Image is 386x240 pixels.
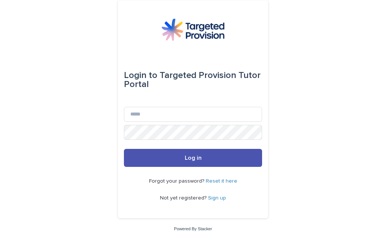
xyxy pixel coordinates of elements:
a: Reset it here [206,178,237,184]
span: Not yet registered? [160,195,208,201]
span: Login to [124,71,157,80]
a: Sign up [208,195,226,201]
span: Forgot your password? [149,178,206,184]
span: Log in [185,155,202,161]
img: M5nRWzHhSzIhMunXDL62 [161,18,225,41]
button: Log in [124,149,262,167]
div: Targeted Provision Tutor Portal [124,65,262,95]
a: Powered By Stacker [174,226,212,231]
